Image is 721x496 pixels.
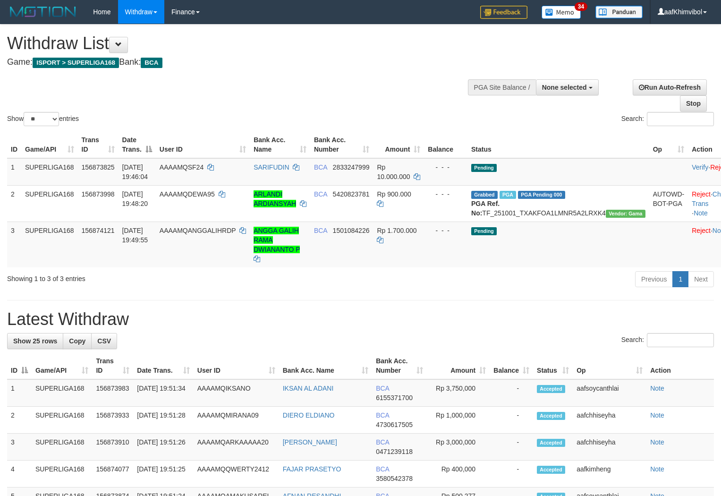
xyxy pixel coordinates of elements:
[7,270,293,283] div: Showing 1 to 3 of 3 entries
[92,434,133,461] td: 156873910
[133,352,194,379] th: Date Trans.: activate to sort column ascending
[672,271,688,287] a: 1
[647,112,714,126] input: Search:
[82,227,115,234] span: 156874121
[537,439,565,447] span: Accepted
[133,407,194,434] td: [DATE] 19:51:28
[542,6,581,19] img: Button%20Memo.svg
[7,352,32,379] th: ID: activate to sort column descending
[427,352,490,379] th: Amount: activate to sort column ascending
[428,162,464,172] div: - - -
[254,227,300,253] a: ANGGA GALIH RAMA DWIANANTO P
[376,421,413,428] span: Copy 4730617505 to clipboard
[7,112,79,126] label: Show entries
[283,438,337,446] a: [PERSON_NAME]
[650,385,664,392] a: Note
[122,163,148,180] span: [DATE] 19:46:04
[92,407,133,434] td: 156873933
[160,227,236,234] span: AAAAMQANGGALIHRDP
[575,2,587,11] span: 34
[467,185,649,222] td: TF_251001_TXAKFOA1LMNR5A2LRXK4
[490,407,533,434] td: -
[542,84,587,91] span: None selected
[7,222,21,267] td: 3
[283,465,341,473] a: FAJAR PRASETYO
[692,227,711,234] a: Reject
[573,379,646,407] td: aafsoycanthlai
[480,6,527,19] img: Feedback.jpg
[333,190,370,198] span: Copy 5420823781 to clipboard
[376,475,413,482] span: Copy 3580542378 to clipboard
[133,379,194,407] td: [DATE] 19:51:34
[621,333,714,347] label: Search:
[133,461,194,487] td: [DATE] 19:51:25
[373,131,424,158] th: Amount: activate to sort column ascending
[7,131,21,158] th: ID
[376,385,389,392] span: BCA
[21,222,78,267] td: SUPERLIGA168
[428,189,464,199] div: - - -
[376,438,389,446] span: BCA
[194,434,279,461] td: AAAAMQARKAAAAA20
[490,434,533,461] td: -
[490,352,533,379] th: Balance: activate to sort column ascending
[7,461,32,487] td: 4
[141,58,162,68] span: BCA
[533,352,573,379] th: Status: activate to sort column ascending
[21,158,78,186] td: SUPERLIGA168
[7,58,471,67] h4: Game: Bank:
[32,461,92,487] td: SUPERLIGA168
[7,185,21,222] td: 2
[573,434,646,461] td: aafchhiseyha
[649,131,688,158] th: Op: activate to sort column ascending
[63,333,92,349] a: Copy
[92,379,133,407] td: 156873983
[92,461,133,487] td: 156874077
[314,190,327,198] span: BCA
[372,352,427,379] th: Bank Acc. Number: activate to sort column ascending
[310,131,373,158] th: Bank Acc. Number: activate to sort column ascending
[471,227,497,235] span: Pending
[194,461,279,487] td: AAAAMQQWERTY2412
[376,448,413,455] span: Copy 0471239118 to clipboard
[680,95,707,111] a: Stop
[471,164,497,172] span: Pending
[33,58,119,68] span: ISPORT > SUPERLIGA168
[32,434,92,461] td: SUPERLIGA168
[595,6,643,18] img: panduan.png
[427,407,490,434] td: Rp 1,000,000
[428,226,464,235] div: - - -
[635,271,673,287] a: Previous
[688,271,714,287] a: Next
[500,191,516,199] span: Marked by aafsoycanthlai
[82,190,115,198] span: 156873998
[573,352,646,379] th: Op: activate to sort column ascending
[537,412,565,420] span: Accepted
[692,190,711,198] a: Reject
[97,337,111,345] span: CSV
[160,163,204,171] span: AAAAMQSF24
[647,333,714,347] input: Search:
[646,352,714,379] th: Action
[650,411,664,419] a: Note
[283,411,335,419] a: DIERO ELDIANO
[376,465,389,473] span: BCA
[427,461,490,487] td: Rp 400,000
[650,465,664,473] a: Note
[573,407,646,434] td: aafchhiseyha
[333,163,370,171] span: Copy 2833247999 to clipboard
[254,163,289,171] a: SARIFUDIN
[536,79,599,95] button: None selected
[69,337,85,345] span: Copy
[333,227,370,234] span: Copy 1501084226 to clipboard
[7,379,32,407] td: 1
[7,310,714,329] h1: Latest Withdraw
[427,434,490,461] td: Rp 3,000,000
[21,131,78,158] th: Game/API: activate to sort column ascending
[78,131,119,158] th: Trans ID: activate to sort column ascending
[427,379,490,407] td: Rp 3,750,000
[7,5,79,19] img: MOTION_logo.png
[32,379,92,407] td: SUPERLIGA168
[471,200,500,217] b: PGA Ref. No:
[424,131,467,158] th: Balance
